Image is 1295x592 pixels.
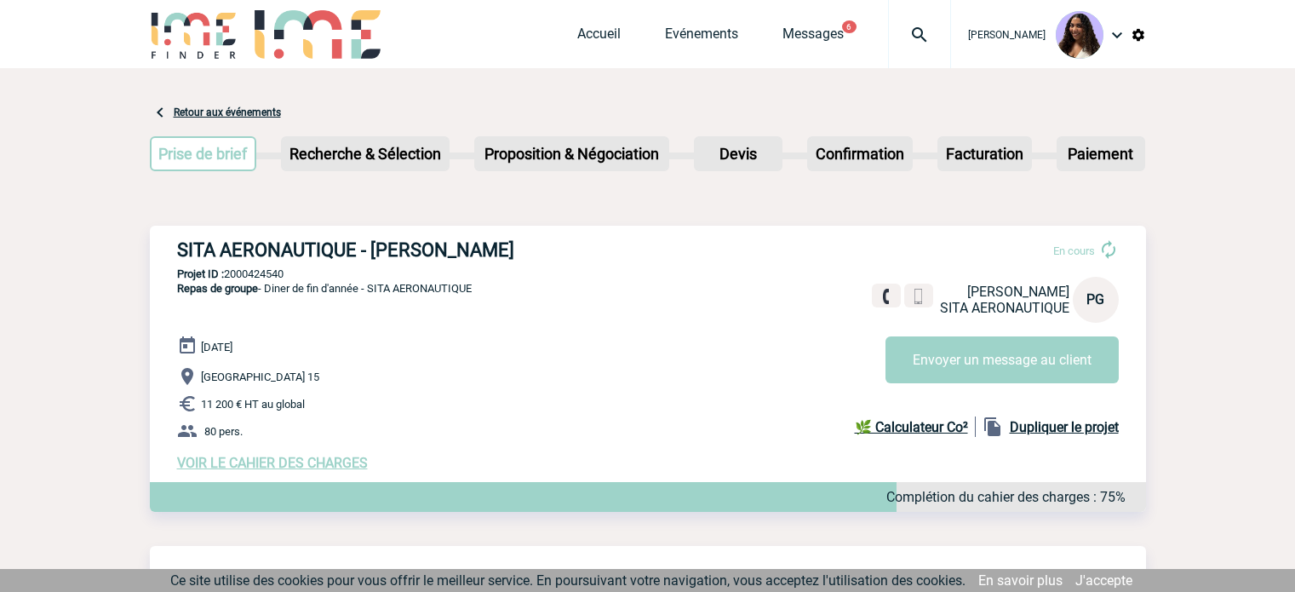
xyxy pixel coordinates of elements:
[855,417,976,437] a: 🌿 Calculateur Co²
[940,300,1069,316] span: SITA AERONAUTIQUE
[1053,244,1095,257] span: En cours
[174,106,281,118] a: Retour aux événements
[201,371,319,383] span: [GEOGRAPHIC_DATA] 15
[283,138,448,170] p: Recherche & Sélection
[782,26,844,49] a: Messages
[809,138,911,170] p: Confirmation
[968,29,1046,41] span: [PERSON_NAME]
[152,138,255,170] p: Prise de brief
[476,138,668,170] p: Proposition & Négociation
[150,267,1146,280] p: 2000424540
[855,419,968,435] b: 🌿 Calculateur Co²
[842,20,857,33] button: 6
[1010,419,1119,435] b: Dupliquer le projet
[177,239,688,261] h3: SITA AERONAUTIQUE - [PERSON_NAME]
[177,282,472,295] span: - Diner de fin d'année - SITA AERONAUTIQUE
[665,26,738,49] a: Evénements
[967,284,1069,300] span: [PERSON_NAME]
[885,336,1119,383] button: Envoyer un message au client
[577,26,621,49] a: Accueil
[1056,11,1103,59] img: 131234-0.jpg
[1075,572,1132,589] a: J'accepte
[1086,291,1104,307] span: PG
[978,572,1063,589] a: En savoir plus
[1058,138,1143,170] p: Paiement
[879,289,894,304] img: fixe.png
[170,572,966,589] span: Ce site utilise des cookies pour vous offrir le meilleur service. En poursuivant votre navigation...
[911,289,926,304] img: portable.png
[201,341,232,353] span: [DATE]
[696,138,781,170] p: Devis
[177,455,368,471] a: VOIR LE CAHIER DES CHARGES
[983,417,1003,437] img: file_copy-black-24dp.png
[150,10,238,59] img: IME-Finder
[939,138,1030,170] p: Facturation
[201,398,305,411] span: 11 200 € HT au global
[177,267,224,280] b: Projet ID :
[177,282,258,295] span: Repas de groupe
[204,425,243,438] span: 80 pers.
